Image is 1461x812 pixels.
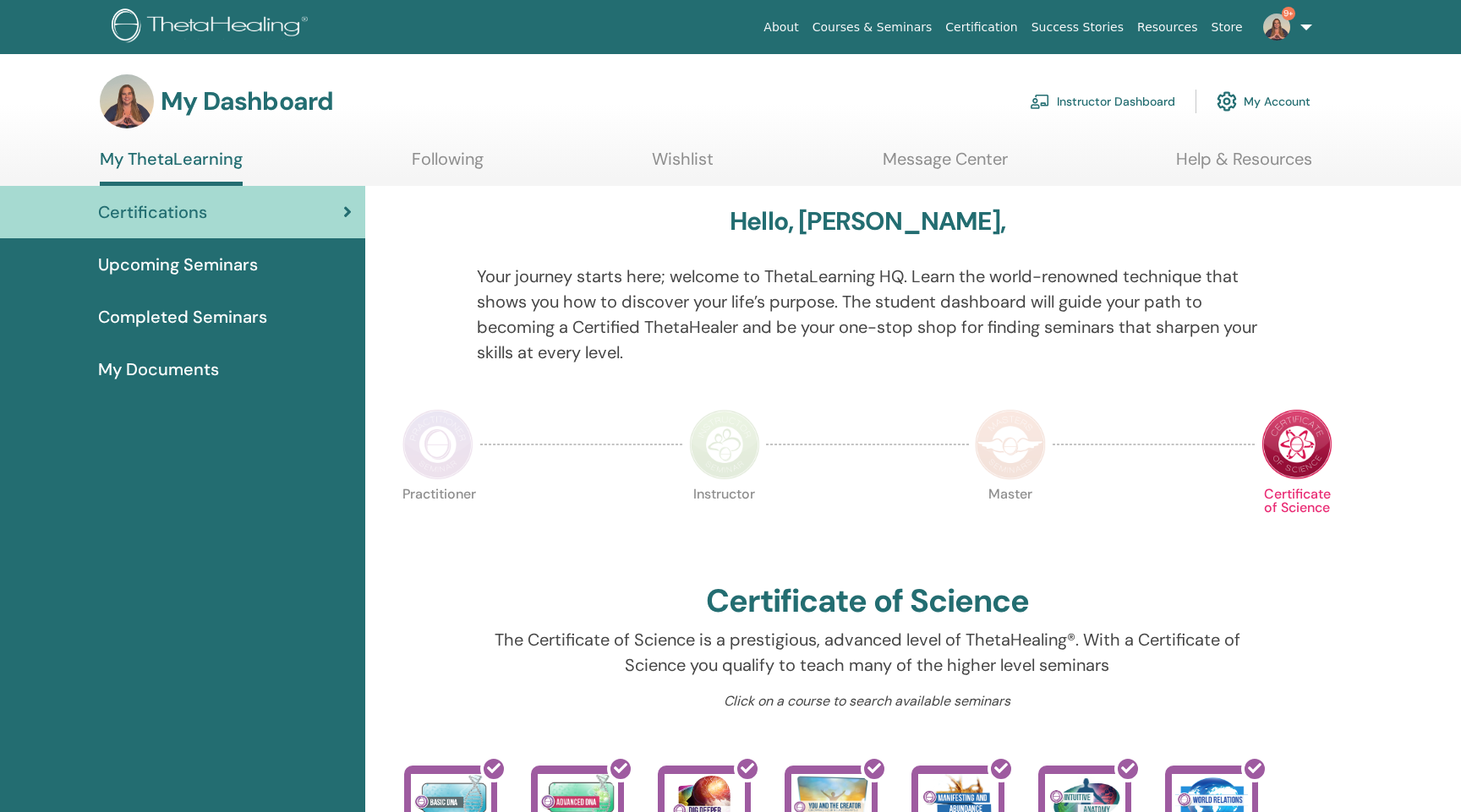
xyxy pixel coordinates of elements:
img: Instructor [689,409,760,480]
img: Practitioner [402,409,473,480]
a: Courses & Seminars [806,12,939,43]
img: cog.svg [1217,87,1237,116]
img: logo.png [112,8,314,46]
a: Store [1205,12,1250,43]
img: Master [975,409,1046,480]
p: Practitioner [402,488,473,559]
a: Resources [1130,12,1205,43]
p: Certificate of Science [1261,488,1332,559]
p: Your journey starts here; welcome to ThetaLearning HQ. Learn the world-renowned technique that sh... [477,264,1259,365]
span: Completed Seminars [98,304,267,330]
a: My ThetaLearning [100,149,243,186]
img: default.jpg [1263,14,1290,41]
a: Instructor Dashboard [1030,83,1175,120]
a: About [757,12,805,43]
p: Instructor [689,488,760,559]
span: My Documents [98,357,219,382]
span: Certifications [98,199,207,225]
span: 9+ [1282,7,1295,20]
a: Following [412,149,484,182]
img: Certificate of Science [1261,409,1332,480]
h3: Hello, [PERSON_NAME], [730,206,1005,237]
img: chalkboard-teacher.svg [1030,94,1050,109]
p: Click on a course to search available seminars [477,691,1259,711]
h3: My Dashboard [161,86,333,117]
a: Message Center [883,149,1008,182]
p: The Certificate of Science is a prestigious, advanced level of ThetaHealing®. With a Certificate ... [477,627,1259,678]
a: Wishlist [652,149,714,182]
img: default.jpg [100,74,154,128]
a: Help & Resources [1176,149,1312,182]
span: Upcoming Seminars [98,252,258,277]
p: Master [975,488,1046,559]
a: My Account [1217,83,1311,120]
a: Certification [938,12,1024,43]
h2: Certificate of Science [706,582,1029,621]
a: Success Stories [1025,12,1130,43]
